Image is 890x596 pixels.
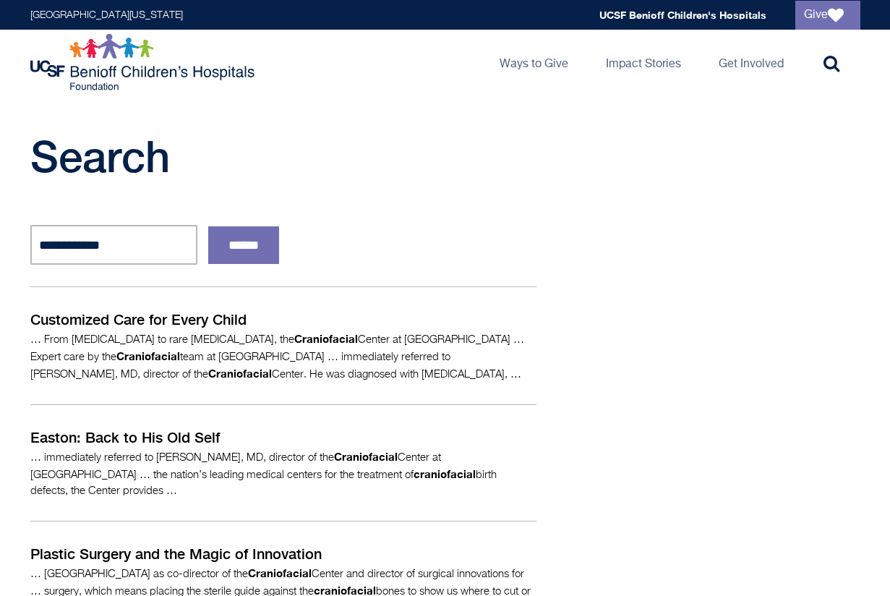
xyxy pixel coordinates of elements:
[334,450,398,463] strong: Craniofacial
[599,9,766,21] a: UCSF Benioff Children's Hospitals
[30,309,536,331] p: Customized Care for Every Child
[30,543,536,565] p: Plastic Surgery and the Magic of Innovation
[795,1,860,30] a: Give
[294,332,358,345] strong: Craniofacial
[488,30,580,95] a: Ways to Give
[414,467,476,480] strong: craniofacial
[594,30,693,95] a: Impact Stories
[30,448,536,499] p: … immediately referred to [PERSON_NAME], MD, director of the Center at [GEOGRAPHIC_DATA] … the na...
[30,427,536,448] p: Easton: Back to His Old Self
[116,349,180,362] strong: Craniofacial
[30,131,587,182] h1: Search
[30,286,536,404] a: Customized Care for Every Child … From [MEDICAL_DATA] to rare [MEDICAL_DATA], theCraniofacialCent...
[707,30,795,95] a: Get Involved
[208,367,272,380] strong: Craniofacial
[30,33,258,91] img: Logo for UCSF Benioff Children's Hospitals Foundation
[30,331,536,383] p: … From [MEDICAL_DATA] to rare [MEDICAL_DATA], the Center at [GEOGRAPHIC_DATA] … Expert care by th...
[30,404,536,521] a: Easton: Back to His Old Self … immediately referred to [PERSON_NAME], MD, director of theCraniofa...
[248,566,312,579] strong: Craniofacial
[30,10,183,20] a: [GEOGRAPHIC_DATA][US_STATE]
